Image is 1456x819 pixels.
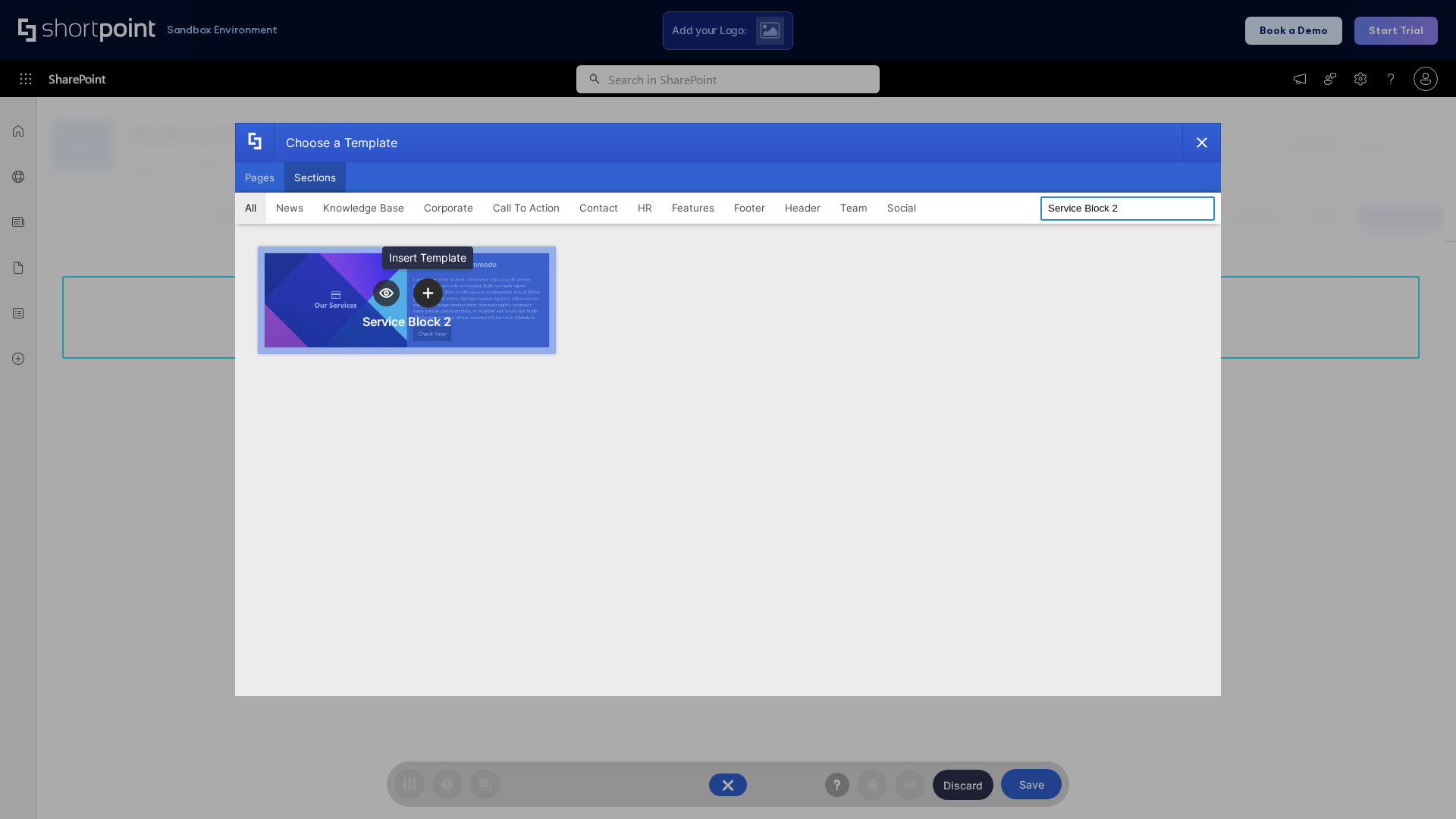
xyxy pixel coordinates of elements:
input: Search [1040,196,1215,221]
button: Pages [235,162,284,193]
button: Team [830,193,877,223]
button: News [266,193,313,223]
div: Service Block 2 [362,314,451,329]
button: Corporate [414,193,483,223]
button: Social [877,193,926,223]
button: Sections [284,162,346,193]
button: Features [662,193,724,223]
div: Choose a Template [274,124,397,162]
iframe: Chat Widget [1380,746,1456,819]
button: Call To Action [483,193,570,223]
button: HR [628,193,662,223]
button: Footer [724,193,775,223]
button: Knowledge Base [313,193,414,223]
button: Contact [570,193,628,223]
button: Header [775,193,830,223]
div: template selector [235,123,1221,696]
button: All [235,193,266,223]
